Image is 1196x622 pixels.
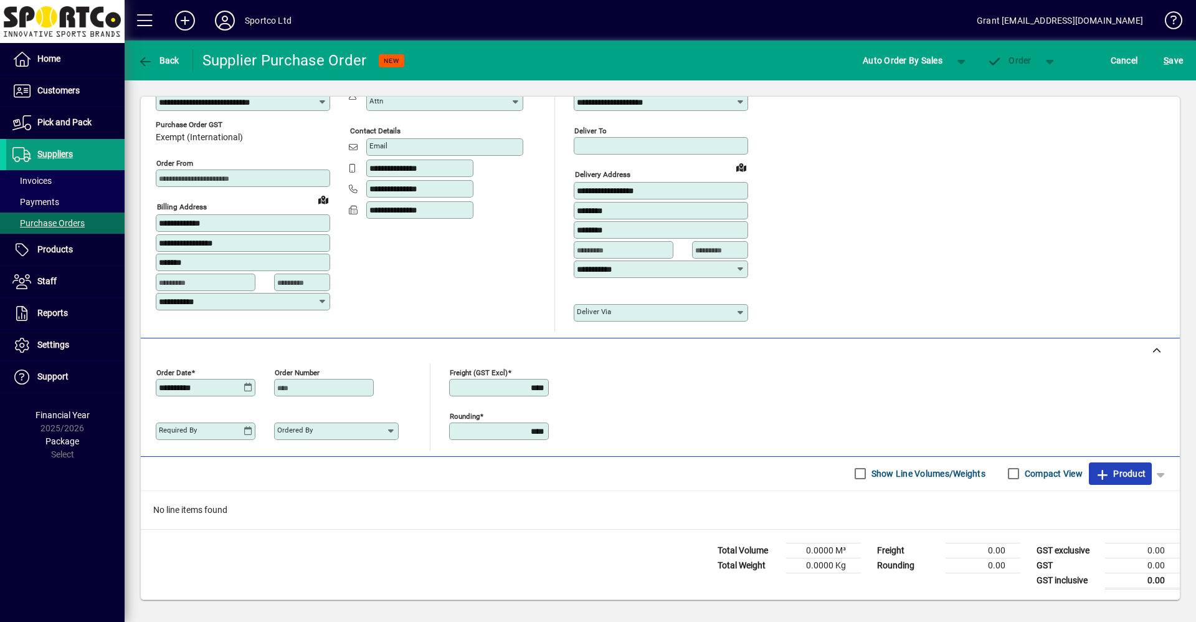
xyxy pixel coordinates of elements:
span: Suppliers [37,149,73,159]
span: Order [987,55,1032,65]
span: Settings [37,340,69,350]
td: 0.0000 M³ [786,543,861,558]
span: Purchase Order GST [156,121,243,129]
button: Product [1089,462,1152,485]
mat-label: Order from [156,159,193,168]
a: Payments [6,191,125,213]
td: Rounding [871,558,946,573]
mat-label: Email [369,141,387,150]
span: Reports [37,308,68,318]
div: Grant [EMAIL_ADDRESS][DOMAIN_NAME] [977,11,1143,31]
a: Invoices [6,170,125,191]
span: Purchase Orders [12,218,85,228]
span: Staff [37,276,57,286]
span: Invoices [12,176,52,186]
button: Order [981,49,1038,72]
span: Product [1095,464,1146,484]
div: Sportco Ltd [245,11,292,31]
a: Knowledge Base [1156,2,1180,43]
mat-label: Required by [159,426,197,434]
span: ave [1164,50,1183,70]
td: 0.00 [946,558,1020,573]
td: 0.00 [1105,558,1180,573]
span: S [1164,55,1169,65]
td: Total Volume [711,543,786,558]
label: Compact View [1022,467,1083,480]
a: Support [6,361,125,393]
button: Profile [205,9,245,32]
td: 0.0000 Kg [786,558,861,573]
span: NEW [384,57,399,65]
button: Cancel [1108,49,1141,72]
td: 0.00 [1105,573,1180,588]
span: Products [37,244,73,254]
span: Cancel [1111,50,1138,70]
a: Settings [6,330,125,361]
td: Freight [871,543,946,558]
a: Purchase Orders [6,213,125,234]
td: GST inclusive [1030,573,1105,588]
div: Supplier Purchase Order [202,50,367,70]
mat-label: Order number [275,368,320,376]
mat-label: Attn [369,97,383,105]
mat-label: Order date [156,368,191,376]
div: No line items found [141,491,1180,529]
td: 0.00 [946,543,1020,558]
span: Financial Year [36,410,90,420]
span: Pick and Pack [37,117,92,127]
td: 0.00 [1105,543,1180,558]
span: Exempt (International) [156,133,243,143]
td: GST exclusive [1030,543,1105,558]
a: Pick and Pack [6,107,125,138]
a: Products [6,234,125,266]
a: Customers [6,75,125,107]
mat-label: Deliver via [577,307,611,316]
a: View on map [313,189,333,209]
span: Back [138,55,179,65]
td: Total Weight [711,558,786,573]
span: Package [45,436,79,446]
mat-label: Ordered by [277,426,313,434]
span: Payments [12,197,59,207]
button: Back [135,49,183,72]
span: Support [37,371,69,381]
mat-label: Rounding [450,411,480,420]
button: Save [1160,49,1186,72]
app-page-header-button: Back [125,49,193,72]
a: View on map [731,157,751,177]
a: Reports [6,298,125,329]
a: Staff [6,266,125,297]
td: GST [1030,558,1105,573]
span: Auto Order By Sales [863,50,942,70]
span: Home [37,54,60,64]
span: Customers [37,85,80,95]
button: Auto Order By Sales [857,49,949,72]
button: Add [165,9,205,32]
label: Show Line Volumes/Weights [869,467,985,480]
mat-label: Freight (GST excl) [450,368,508,376]
a: Home [6,44,125,75]
mat-label: Deliver To [574,127,607,135]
